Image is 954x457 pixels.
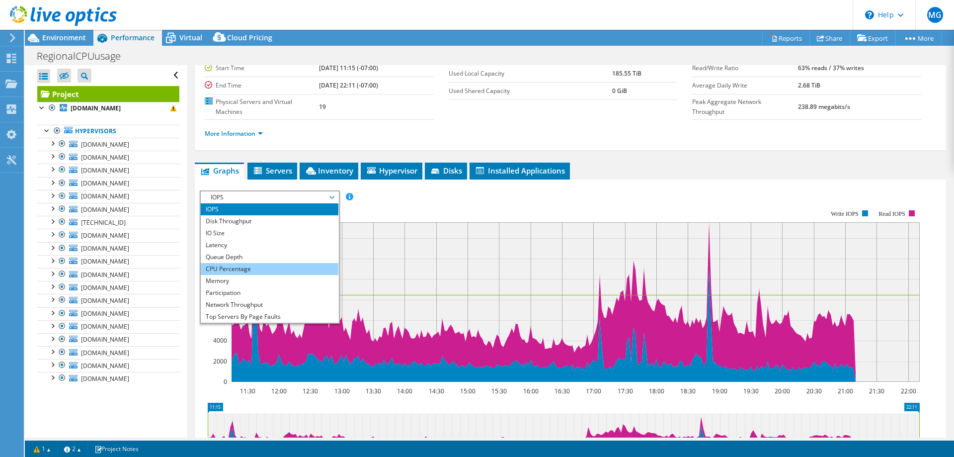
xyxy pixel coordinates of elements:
li: Memory [201,275,338,287]
text: 15:00 [460,387,476,395]
a: Share [809,30,850,46]
a: [TECHNICAL_ID] [37,216,179,229]
text: 20:30 [806,387,822,395]
a: More [895,30,942,46]
text: 16:30 [555,387,570,395]
label: Start Time [205,63,319,73]
a: [DOMAIN_NAME] [37,320,179,333]
h1: RegionalCPUusage [32,51,136,62]
span: Performance [111,33,155,42]
span: [DOMAIN_NAME] [81,309,129,318]
a: [DOMAIN_NAME] [37,294,179,307]
span: [DOMAIN_NAME] [81,166,129,175]
b: 19 [319,102,326,111]
label: End Time [205,81,319,91]
text: 19:30 [743,387,759,395]
a: More Information [205,129,263,138]
b: [DATE] 22:11 (-07:00) [319,81,378,90]
text: 18:30 [680,387,696,395]
a: [DOMAIN_NAME] [37,346,179,359]
span: Virtual [179,33,202,42]
a: [DOMAIN_NAME] [37,164,179,177]
span: Cloud Pricing [227,33,272,42]
span: [DOMAIN_NAME] [81,335,129,344]
label: Used Local Capacity [449,69,612,79]
li: Disk Throughput [201,215,338,227]
a: [DOMAIN_NAME] [37,359,179,372]
svg: \n [865,10,874,19]
text: 14:00 [397,387,412,395]
a: [DOMAIN_NAME] [37,372,179,385]
text: 20:00 [775,387,790,395]
a: [DOMAIN_NAME] [37,138,179,151]
b: 238.89 megabits/s [798,102,850,111]
text: 13:00 [334,387,350,395]
span: [DOMAIN_NAME] [81,374,129,383]
a: [DOMAIN_NAME] [37,102,179,115]
a: Reports [762,30,810,46]
li: Top Servers By Page Faults [201,311,338,323]
text: 0 [224,377,227,386]
label: Average Daily Write [692,81,798,91]
a: [DOMAIN_NAME] [37,177,179,190]
a: [DOMAIN_NAME] [37,229,179,242]
span: [DOMAIN_NAME] [81,296,129,305]
span: [DOMAIN_NAME] [81,179,129,187]
text: 17:30 [618,387,633,395]
text: 21:30 [869,387,884,395]
li: IOPS [201,203,338,215]
text: 15:30 [491,387,507,395]
a: [DOMAIN_NAME] [37,333,179,346]
a: [DOMAIN_NAME] [37,151,179,164]
li: CPU Percentage [201,263,338,275]
text: Read IOPS [879,210,906,217]
span: MG [927,7,943,23]
text: Write IOPS [831,210,859,217]
span: [DOMAIN_NAME] [81,140,129,149]
span: [DOMAIN_NAME] [81,205,129,214]
text: 13:30 [366,387,381,395]
a: 1 [27,443,58,455]
a: [DOMAIN_NAME] [37,190,179,203]
a: [DOMAIN_NAME] [37,307,179,320]
a: [DOMAIN_NAME] [37,255,179,268]
text: 22:00 [901,387,916,395]
label: Peak Aggregate Network Throughput [692,97,798,117]
span: [DOMAIN_NAME] [81,283,129,292]
a: [DOMAIN_NAME] [37,242,179,255]
span: [DOMAIN_NAME] [81,362,129,370]
span: Graphs [200,166,239,176]
text: 17:00 [586,387,601,395]
text: 18:00 [649,387,664,395]
a: Export [850,30,896,46]
li: Network Throughput [201,299,338,311]
span: [DOMAIN_NAME] [81,244,129,253]
li: Participation [201,287,338,299]
span: [DOMAIN_NAME] [81,349,129,357]
label: Read/Write Ratio [692,63,798,73]
text: 21:00 [838,387,853,395]
text: 4000 [213,336,227,345]
span: IOPS [206,191,333,203]
span: Hypervisor [366,166,417,176]
label: Physical Servers and Virtual Machines [205,97,319,117]
li: IO Size [201,227,338,239]
a: [DOMAIN_NAME] [37,281,179,294]
label: Used Shared Capacity [449,86,612,96]
a: [DOMAIN_NAME] [37,268,179,281]
text: 12:30 [303,387,318,395]
span: Environment [42,33,86,42]
span: Inventory [305,166,353,176]
text: 2000 [213,357,227,366]
span: [TECHNICAL_ID] [81,218,126,227]
span: [DOMAIN_NAME] [81,153,129,162]
span: [DOMAIN_NAME] [81,231,129,240]
span: [DOMAIN_NAME] [81,257,129,266]
a: Project [37,86,179,102]
span: [DOMAIN_NAME] [81,192,129,200]
text: 19:00 [712,387,727,395]
b: [DOMAIN_NAME] [71,104,121,112]
a: [DOMAIN_NAME] [37,203,179,216]
span: Servers [252,166,292,176]
a: 2 [57,443,88,455]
